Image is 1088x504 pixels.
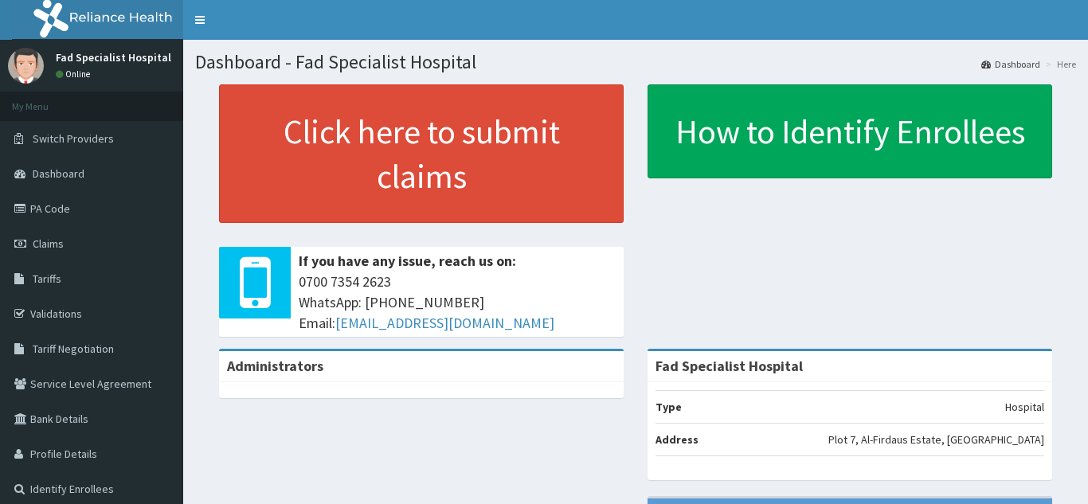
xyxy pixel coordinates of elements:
span: Claims [33,236,64,251]
p: Plot 7, Al-Firdaus Estate, [GEOGRAPHIC_DATA] [828,432,1044,447]
a: [EMAIL_ADDRESS][DOMAIN_NAME] [335,314,554,332]
b: Type [656,400,682,414]
b: Administrators [227,357,323,375]
span: Tariff Negotiation [33,342,114,356]
b: Address [656,432,699,447]
li: Here [1042,57,1076,71]
img: User Image [8,48,44,84]
span: Switch Providers [33,131,114,146]
a: Dashboard [981,57,1040,71]
p: Fad Specialist Hospital [56,52,171,63]
h1: Dashboard - Fad Specialist Hospital [195,52,1076,72]
span: Tariffs [33,272,61,286]
a: Click here to submit claims [219,84,624,223]
span: Dashboard [33,166,84,181]
a: Online [56,68,94,80]
span: 0700 7354 2623 WhatsApp: [PHONE_NUMBER] Email: [299,272,616,333]
b: If you have any issue, reach us on: [299,252,516,270]
strong: Fad Specialist Hospital [656,357,803,375]
p: Hospital [1005,399,1044,415]
a: How to Identify Enrollees [648,84,1052,178]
